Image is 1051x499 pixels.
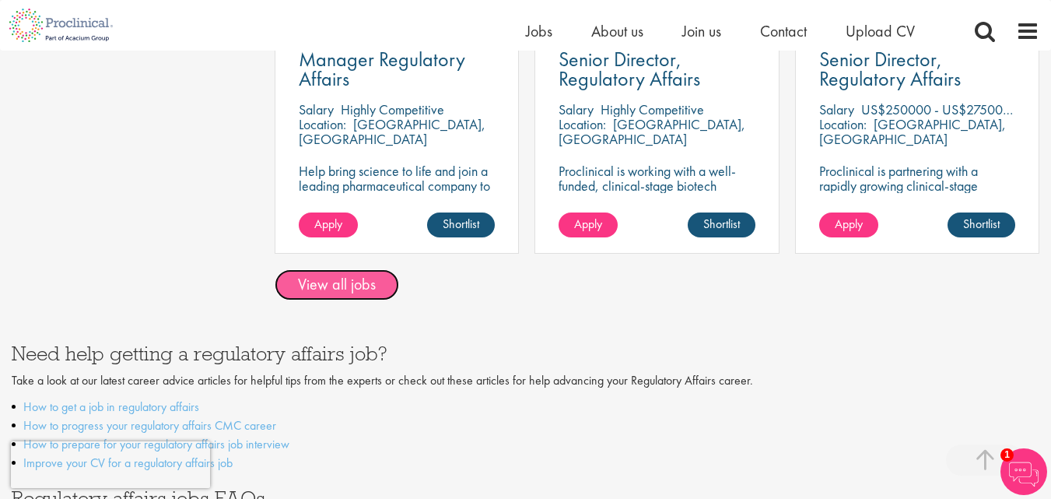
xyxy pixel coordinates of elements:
img: Chatbot [1000,448,1047,495]
p: Proclinical is partnering with a rapidly growing clinical-stage company advancing a high-potentia... [819,163,1015,223]
a: Apply [819,213,878,237]
p: Highly Competitive [341,100,444,118]
a: Shortlist [427,213,495,237]
span: Apply [314,216,342,232]
a: Upload CV [846,21,915,41]
a: Jobs [526,21,552,41]
span: Apply [835,216,863,232]
span: Senior Director, Regulatory Affairs [559,46,700,92]
span: 1 [1000,448,1014,462]
p: [GEOGRAPHIC_DATA], [GEOGRAPHIC_DATA] [819,115,1006,148]
p: Highly Competitive [601,100,704,118]
a: Shortlist [948,213,1015,237]
span: Apply [574,216,602,232]
a: Apply [299,213,358,237]
a: Join us [682,21,721,41]
a: View all jobs [275,269,399,300]
span: Salary [299,100,334,118]
a: Shortlist [688,213,755,237]
a: How to get a job in regulatory affairs [23,399,199,415]
span: Salary [819,100,854,118]
span: Senior Director, Regulatory Affairs [819,46,961,92]
a: Senior Director, Regulatory Affairs [559,50,755,89]
a: Senior Director, Regulatory Affairs [819,50,1015,89]
a: Contact [760,21,807,41]
a: How to prepare for your regulatory affairs job interview [23,436,289,452]
a: About us [591,21,643,41]
span: Location: [819,115,867,133]
p: [GEOGRAPHIC_DATA], [GEOGRAPHIC_DATA] [299,115,485,148]
p: Help bring science to life and join a leading pharmaceutical company to play a key role in delive... [299,163,495,237]
span: Location: [559,115,606,133]
a: Manager Regulatory Affairs [299,50,495,89]
a: How to progress your regulatory affairs CMC career [23,417,276,434]
a: Apply [559,213,618,237]
span: Salary [559,100,594,118]
h3: Need help getting a regulatory affairs job? [12,343,1039,364]
p: [GEOGRAPHIC_DATA], [GEOGRAPHIC_DATA] [559,115,745,148]
span: Location: [299,115,346,133]
span: Manager Regulatory Affairs [299,46,465,92]
p: Proclinical is working with a well-funded, clinical-stage biotech developing transformative thera... [559,163,755,237]
iframe: reCAPTCHA [11,441,210,488]
p: Take a look at our latest career advice articles for helpful tips from the experts or check out t... [12,372,1039,390]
